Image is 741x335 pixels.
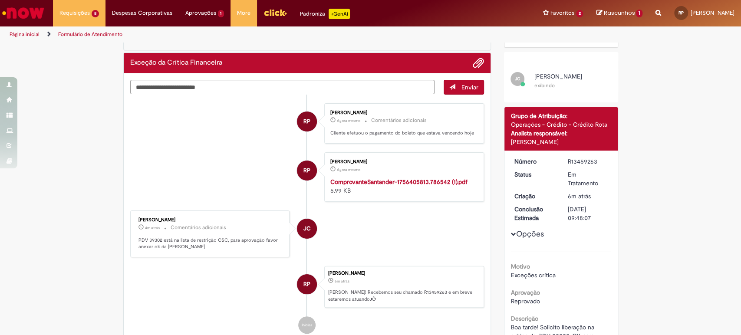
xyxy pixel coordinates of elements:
[7,26,487,43] ul: Trilhas de página
[678,10,684,16] span: RP
[297,112,317,131] div: Rafaela De Jesus Pereira
[337,167,360,172] span: Agora mesmo
[568,205,608,222] div: [DATE] 09:48:07
[303,218,311,239] span: JC
[511,263,530,270] b: Motivo
[337,167,360,172] time: 28/08/2025 16:50:09
[297,274,317,294] div: Rafaela De Jesus Pereira
[130,80,435,95] textarea: Digite sua mensagem aqui...
[335,279,349,284] span: 6m atrás
[568,192,591,200] time: 28/08/2025 16:44:43
[473,57,484,69] button: Adicionar anexos
[330,178,468,186] a: ComprovanteSantander-1756405813.786542 (1).pdf
[335,279,349,284] time: 28/08/2025 16:44:43
[508,157,561,166] dt: Número
[691,9,734,16] span: [PERSON_NAME]
[534,82,555,89] small: exibindo
[300,9,350,19] div: Padroniza
[138,217,283,223] div: [PERSON_NAME]
[511,289,540,296] b: Aprovação
[145,225,160,230] span: 4m atrás
[92,10,99,17] span: 8
[145,225,160,230] time: 28/08/2025 16:46:48
[603,9,635,17] span: Rascunhos
[508,170,561,179] dt: Status
[568,192,608,200] div: 28/08/2025 16:44:43
[303,274,310,295] span: RP
[508,205,561,222] dt: Conclusão Estimada
[237,9,250,17] span: More
[444,80,484,95] button: Enviar
[328,289,479,302] p: [PERSON_NAME]! Recebemos seu chamado R13459263 e em breve estaremos atuando.
[511,120,611,129] div: Operações - Crédito - Crédito Rota
[337,118,360,123] span: Agora mesmo
[138,237,283,250] p: PDV 39302 está na lista de restrição CSC, para aprovação favor anexar ok da [PERSON_NAME]
[329,9,350,19] p: +GenAi
[218,10,224,17] span: 1
[297,219,317,239] div: undefined Online
[568,157,608,166] div: R13459263
[330,159,475,164] div: [PERSON_NAME]
[511,271,556,279] span: Exceções crítica
[371,117,427,124] small: Comentários adicionais
[303,111,310,132] span: RP
[508,192,561,200] dt: Criação
[303,160,310,181] span: RP
[328,271,479,276] div: [PERSON_NAME]
[1,4,46,22] img: ServiceNow
[515,76,520,82] span: JC
[511,297,540,305] span: Reprovado
[330,110,475,115] div: [PERSON_NAME]
[330,177,475,195] div: 5.99 KB
[534,72,582,80] span: [PERSON_NAME]
[337,118,360,123] time: 28/08/2025 16:50:21
[568,170,608,187] div: Em Tratamento
[130,59,222,67] h2: Exceção da Crítica Financeira Histórico de tíquete
[171,224,226,231] small: Comentários adicionais
[596,9,642,17] a: Rascunhos
[636,10,642,17] span: 1
[263,6,287,19] img: click_logo_yellow_360x200.png
[130,266,484,308] li: Rafaela De Jesus Pereira
[550,9,574,17] span: Favoritos
[568,192,591,200] span: 6m atrás
[511,112,611,120] div: Grupo de Atribuição:
[112,9,172,17] span: Despesas Corporativas
[10,31,40,38] a: Página inicial
[511,129,611,138] div: Analista responsável:
[59,9,90,17] span: Requisições
[330,130,475,137] p: Cliente efetuou o pagamento do boleto que estava vencendo hoje
[58,31,122,38] a: Formulário de Atendimento
[297,161,317,181] div: Rafaela De Jesus Pereira
[511,138,611,146] div: [PERSON_NAME]
[185,9,216,17] span: Aprovações
[511,315,538,322] b: Descrição
[576,10,583,17] span: 2
[461,83,478,91] span: Enviar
